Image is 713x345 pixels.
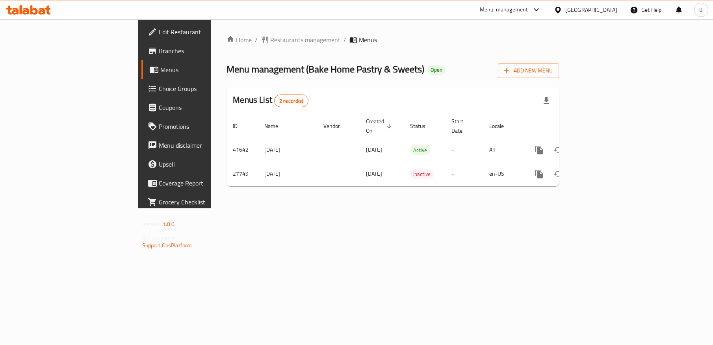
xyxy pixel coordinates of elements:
button: Change Status [549,141,568,160]
th: Actions [524,114,612,138]
span: Start Date [451,117,473,135]
span: Status [410,121,436,131]
a: Menus [141,60,257,79]
div: [GEOGRAPHIC_DATA] [565,6,617,14]
span: Branches [159,46,251,56]
a: Choice Groups [141,79,257,98]
span: [DATE] [366,145,382,155]
button: more [530,165,549,184]
span: ID [233,121,248,131]
td: - [445,138,483,162]
span: Grocery Checklist [159,197,251,207]
li: / [344,35,346,45]
div: Menu-management [480,5,528,15]
td: [DATE] [258,162,317,186]
div: Active [410,145,430,155]
span: B [699,6,703,14]
span: Menus [359,35,377,45]
span: Restaurants management [270,35,340,45]
span: Inactive [410,170,434,179]
div: Total records count [274,95,308,107]
span: Menu management ( Bake Home Pastry & Sweets ) [227,60,424,78]
span: 1.0.0 [163,219,175,229]
button: Add New Menu [498,63,559,78]
span: Vendor [323,121,350,131]
a: Restaurants management [261,35,340,45]
span: Version: [142,219,162,229]
h2: Menus List [233,94,308,107]
div: Inactive [410,169,434,179]
a: Support.OpsPlatform [142,240,192,250]
span: Menu disclaimer [159,141,251,150]
td: [DATE] [258,138,317,162]
a: Upsell [141,155,257,174]
td: en-US [483,162,524,186]
a: Edit Restaurant [141,22,257,41]
a: Branches [141,41,257,60]
a: Coverage Report [141,174,257,193]
span: Active [410,146,430,155]
nav: breadcrumb [227,35,559,45]
a: Coupons [141,98,257,117]
td: All [483,138,524,162]
span: Choice Groups [159,84,251,93]
span: Edit Restaurant [159,27,251,37]
button: more [530,141,549,160]
table: enhanced table [227,114,612,186]
span: Get support on: [142,232,178,243]
span: Promotions [159,122,251,131]
button: Change Status [549,165,568,184]
span: Coupons [159,103,251,112]
span: [DATE] [366,169,382,179]
div: Open [427,65,446,75]
span: Open [427,67,446,73]
span: Created On [366,117,394,135]
a: Menu disclaimer [141,136,257,155]
span: Menus [160,65,251,74]
span: 2 record(s) [275,97,308,105]
span: Name [264,121,288,131]
a: Promotions [141,117,257,136]
span: Add New Menu [504,66,553,76]
td: - [445,162,483,186]
div: Export file [537,91,556,110]
span: Coverage Report [159,178,251,188]
span: Upsell [159,160,251,169]
span: Locale [489,121,514,131]
a: Grocery Checklist [141,193,257,211]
